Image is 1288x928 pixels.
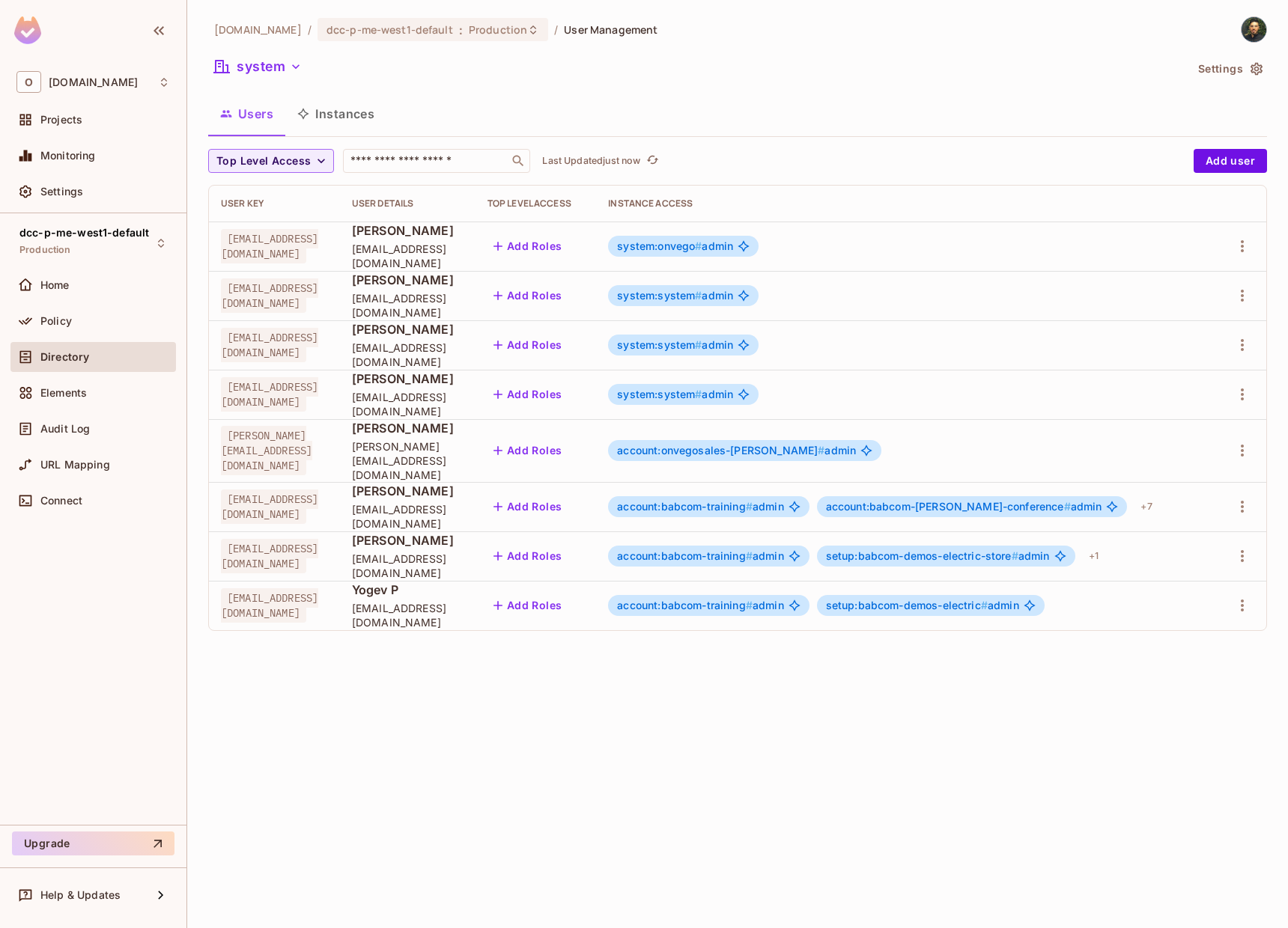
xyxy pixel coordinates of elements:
[40,351,89,363] span: Directory
[818,444,824,457] span: #
[617,501,783,513] span: admin
[19,227,149,239] span: dcc-p-me-west1-default
[1194,149,1267,173] button: Add user
[208,55,308,79] button: system
[221,588,318,623] span: [EMAIL_ADDRESS][DOMAIN_NAME]
[617,549,753,562] span: account:babcom-training
[40,889,121,901] span: Help & Updates
[826,500,1071,513] span: account:babcom-[PERSON_NAME]-conference
[352,321,464,338] span: [PERSON_NAME]
[617,289,702,302] span: system:system
[221,229,318,263] span: [EMAIL_ADDRESS][DOMAIN_NAME]
[458,24,464,36] span: :
[826,599,988,611] span: setup:babcom-demos-electric
[608,198,1203,210] div: Instance Access
[1192,57,1267,81] button: Settings
[564,22,657,37] span: User Management
[617,550,783,562] span: admin
[542,155,640,167] p: Last Updated just now
[352,532,464,549] span: [PERSON_NAME]
[826,599,1019,611] span: admin
[216,152,311,171] span: Top Level Access
[617,599,753,611] span: account:babcom-training
[617,338,702,351] span: system:system
[469,22,527,37] span: Production
[617,388,733,400] span: admin
[214,22,302,37] span: the active workspace
[617,290,733,302] span: admin
[352,291,464,320] span: [EMAIL_ADDRESS][DOMAIN_NAME]
[487,333,568,357] button: Add Roles
[221,198,328,210] div: User Key
[695,289,702,302] span: #
[695,338,702,351] span: #
[352,439,464,482] span: [PERSON_NAME][EMAIL_ADDRESS][DOMAIN_NAME]
[40,495,82,507] span: Connect
[285,95,386,132] button: Instances
[40,114,82,126] span: Projects
[352,420,464,436] span: [PERSON_NAME]
[221,489,318,524] span: [EMAIL_ADDRESS][DOMAIN_NAME]
[617,239,702,252] span: system:onvego
[826,549,1018,562] span: setup:babcom-demos-electric-store
[746,549,753,562] span: #
[695,239,702,252] span: #
[617,240,733,252] span: admin
[352,242,464,270] span: [EMAIL_ADDRESS][DOMAIN_NAME]
[40,315,72,327] span: Policy
[617,599,783,611] span: admin
[646,153,659,168] span: refresh
[640,152,661,170] span: Click to refresh data
[352,341,464,369] span: [EMAIL_ADDRESS][DOMAIN_NAME]
[554,22,558,37] li: /
[981,599,988,611] span: #
[487,439,568,463] button: Add Roles
[617,388,702,400] span: system:system
[352,272,464,288] span: [PERSON_NAME]
[1134,495,1158,519] div: + 7
[14,16,41,44] img: SReyMgAAAABJRU5ErkJggg==
[208,95,285,132] button: Users
[221,539,318,573] span: [EMAIL_ADDRESS][DOMAIN_NAME]
[487,495,568,519] button: Add Roles
[617,445,856,457] span: admin
[352,198,464,210] div: User Details
[12,831,174,855] button: Upgrade
[221,328,318,362] span: [EMAIL_ADDRESS][DOMAIN_NAME]
[746,500,753,513] span: #
[643,152,661,170] button: refresh
[40,387,87,399] span: Elements
[40,186,83,198] span: Settings
[1064,500,1071,513] span: #
[826,501,1102,513] span: admin
[352,222,464,239] span: [PERSON_NAME]
[221,278,318,313] span: [EMAIL_ADDRESS][DOMAIN_NAME]
[1083,544,1105,568] div: + 1
[826,550,1050,562] span: admin
[352,601,464,629] span: [EMAIL_ADDRESS][DOMAIN_NAME]
[695,388,702,400] span: #
[308,22,312,37] li: /
[1242,17,1266,42] img: kobi malka
[16,71,41,93] span: O
[487,234,568,258] button: Add Roles
[208,149,334,173] button: Top Level Access
[487,544,568,568] button: Add Roles
[221,426,312,475] span: [PERSON_NAME][EMAIL_ADDRESS][DOMAIN_NAME]
[49,76,138,88] span: Workspace: onvego.com
[617,444,824,457] span: account:onvegosales-[PERSON_NAME]
[352,370,464,387] span: [PERSON_NAME]
[487,382,568,406] button: Add Roles
[352,502,464,531] span: [EMAIL_ADDRESS][DOMAIN_NAME]
[487,284,568,308] button: Add Roles
[1012,549,1018,562] span: #
[352,552,464,580] span: [EMAIL_ADDRESS][DOMAIN_NAME]
[221,377,318,412] span: [EMAIL_ADDRESS][DOMAIN_NAME]
[746,599,753,611] span: #
[40,459,110,471] span: URL Mapping
[352,483,464,499] span: [PERSON_NAME]
[40,423,90,435] span: Audit Log
[352,581,464,598] span: Yogev P
[352,390,464,418] span: [EMAIL_ADDRESS][DOMAIN_NAME]
[487,198,585,210] div: Top Level Access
